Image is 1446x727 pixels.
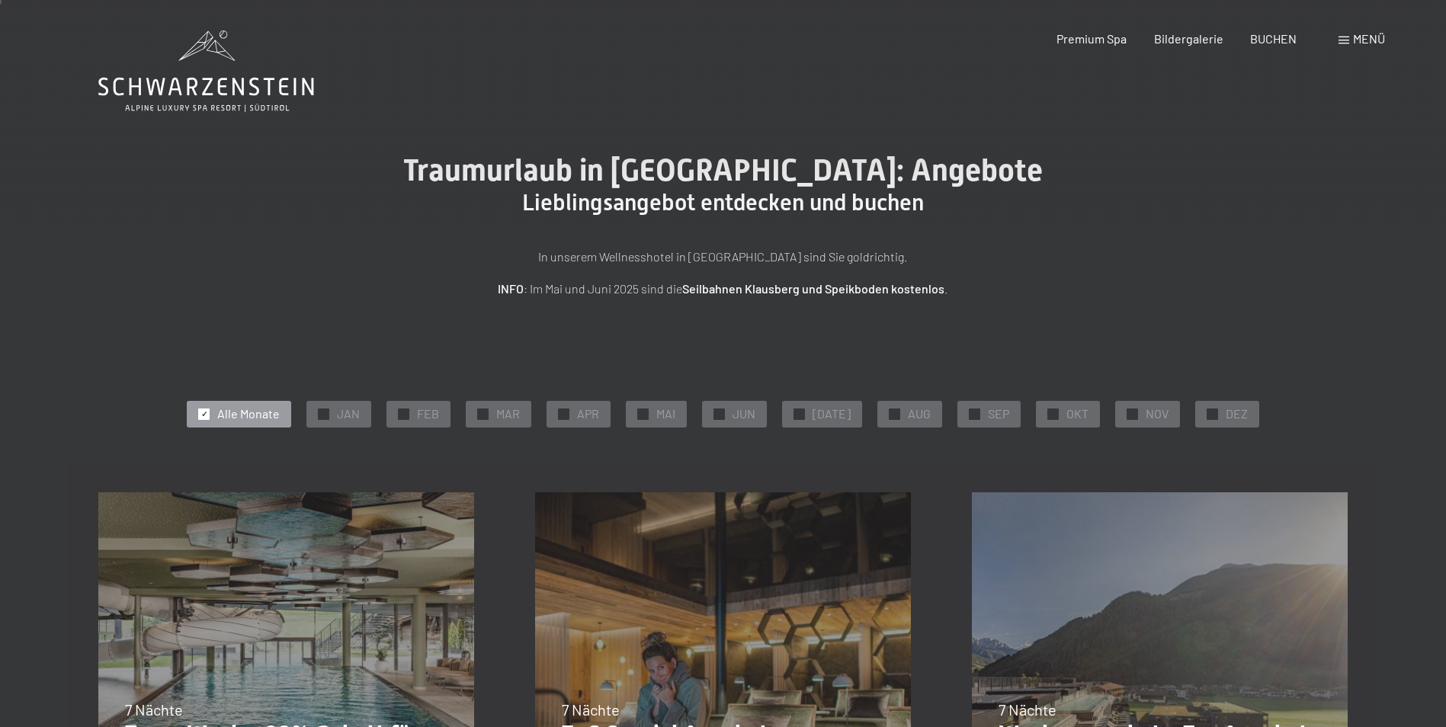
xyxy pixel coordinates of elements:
span: ✓ [892,408,898,419]
span: MAR [496,405,520,422]
span: Menü [1353,31,1385,46]
span: ✓ [1050,408,1056,419]
span: AUG [908,405,931,422]
span: DEZ [1226,405,1248,422]
a: Bildergalerie [1154,31,1223,46]
strong: Seilbahnen Klausberg und Speikboden kostenlos [682,281,944,296]
span: ✓ [972,408,978,419]
span: ✓ [1210,408,1216,419]
span: [DATE] [813,405,851,422]
span: FEB [417,405,439,422]
a: BUCHEN [1250,31,1297,46]
span: ✓ [717,408,723,419]
span: ✓ [401,408,407,419]
span: 7 Nächte [562,700,620,719]
span: ✓ [321,408,327,419]
span: Alle Monate [217,405,280,422]
strong: INFO [498,281,524,296]
span: 7 Nächte [125,700,183,719]
span: Lieblingsangebot entdecken und buchen [522,189,924,216]
span: ✓ [480,408,486,419]
span: JUN [733,405,755,422]
p: In unserem Wellnesshotel in [GEOGRAPHIC_DATA] sind Sie goldrichtig. [342,247,1105,267]
span: 7 Nächte [999,700,1056,719]
span: SEP [988,405,1009,422]
span: ✓ [561,408,567,419]
span: ✓ [797,408,803,419]
a: Premium Spa [1056,31,1127,46]
span: JAN [337,405,360,422]
span: Traumurlaub in [GEOGRAPHIC_DATA]: Angebote [403,152,1043,188]
span: ✓ [1130,408,1136,419]
span: NOV [1146,405,1169,422]
p: : Im Mai und Juni 2025 sind die . [342,279,1105,299]
span: ✓ [201,408,207,419]
span: OKT [1066,405,1089,422]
